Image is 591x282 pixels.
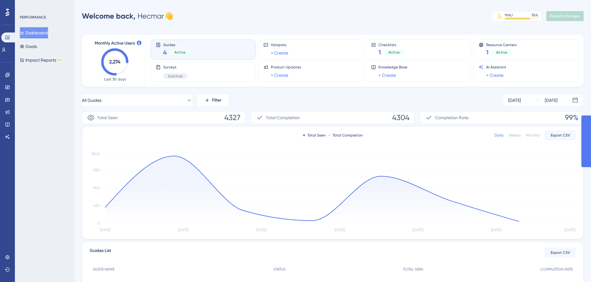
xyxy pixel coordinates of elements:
div: Total Completion [328,133,363,138]
button: Export CSV [545,130,576,140]
span: STATUS [273,267,286,272]
span: Guides List [90,247,111,258]
span: 1 [378,48,381,57]
span: 1 [486,48,489,57]
tspan: [DATE] [256,228,267,232]
a: + Create [486,72,504,79]
span: Total Seen [97,114,118,121]
div: PERFORMANCE [20,15,46,20]
button: All Guides [82,94,192,106]
span: 4 [163,48,167,57]
span: All Guides [82,97,101,104]
tspan: 450 [93,203,100,208]
span: GUIDE NAME [93,267,114,272]
span: Hotspots [271,42,288,47]
span: Publish Changes [550,14,580,19]
div: Daily [495,133,504,138]
tspan: 1800 [92,152,100,156]
span: Active [388,50,400,55]
a: + Create [271,49,288,57]
span: Active [174,50,186,55]
tspan: [DATE] [413,228,423,232]
button: Impact ReportsBETA [20,54,63,66]
div: Total Seen [303,133,326,138]
tspan: [DATE] [100,228,110,232]
span: Surveys [163,65,187,70]
tspan: 900 [93,186,100,190]
div: [DATE] [508,97,521,104]
button: Dashboard [20,27,48,38]
span: Export CSV [551,250,570,255]
span: Monthly Active Users [95,40,135,47]
tspan: [DATE] [178,228,189,232]
span: Active [496,50,507,55]
span: Checklists [378,42,405,47]
span: AI Assistant [486,65,506,70]
span: Guides [163,42,190,47]
div: MAU [505,13,513,18]
span: 4304 [392,113,410,123]
span: 99% [565,113,578,123]
button: Export CSV [545,248,576,258]
button: Filter [197,94,228,106]
span: Completion Rate [435,114,468,121]
button: Goals [20,41,37,52]
div: Hecmar 👋 [82,11,173,21]
a: + Create [271,72,288,79]
div: [DATE] [545,97,557,104]
span: Knowledge Base [378,65,407,70]
span: Product Updates [271,65,301,70]
button: Publish Changes [546,11,584,21]
tspan: [DATE] [334,228,345,232]
div: 76 % [531,13,538,18]
span: Resource Centers [486,42,517,47]
tspan: 1350 [92,168,100,172]
span: 4327 [224,113,240,123]
div: Weekly [508,133,521,138]
iframe: UserGuiding AI Assistant Launcher [565,258,584,276]
span: Filter [212,97,222,104]
div: Monthly [526,133,540,138]
span: Total Completion [266,114,300,121]
span: Welcome back, [82,11,136,20]
span: TOTAL SEEN [403,267,423,272]
span: Inactive [168,74,182,79]
tspan: [DATE] [565,228,575,232]
tspan: [DATE] [491,228,501,232]
text: 2,274 [109,59,121,65]
tspan: 0 [97,221,100,225]
a: + Create [378,72,396,79]
div: BETA [57,59,63,62]
span: Export CSV [551,133,570,138]
span: Last 30 days [104,77,126,82]
span: COMPLETION RATE [540,267,573,272]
